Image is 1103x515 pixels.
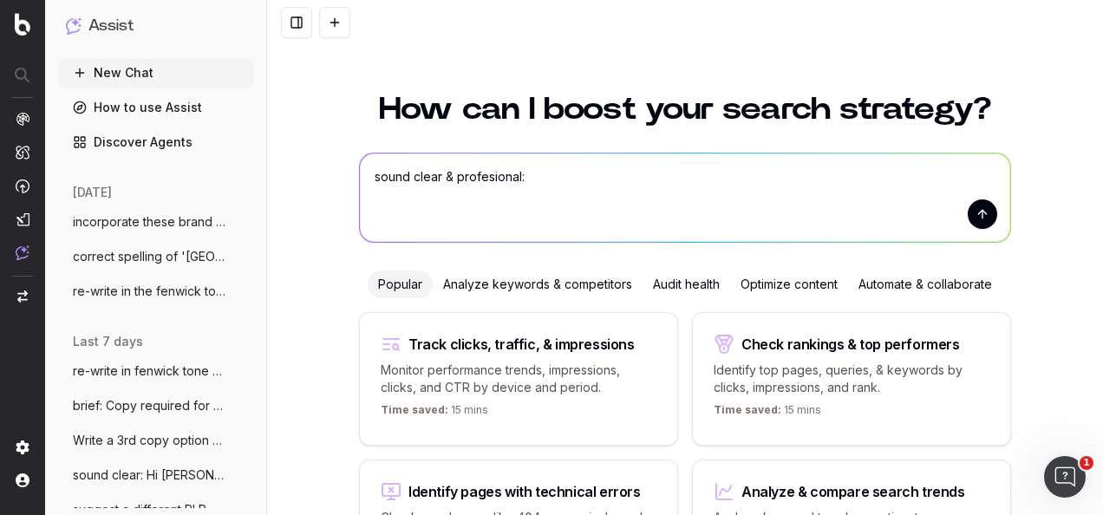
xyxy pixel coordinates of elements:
span: re-write in fenwick tone of voice: Subje [73,362,225,380]
img: Botify logo [15,13,30,36]
p: Monitor performance trends, impressions, clicks, and CTR by device and period. [381,362,656,396]
img: Analytics [16,112,29,126]
button: re-write in the fenwick tone of voice: C [59,277,253,305]
a: Discover Agents [59,128,253,156]
span: last 7 days [73,333,143,350]
span: brief: Copy required for A1 to go with Q [73,397,225,414]
iframe: Intercom live chat [1044,456,1086,498]
span: Time saved: [381,403,448,416]
p: Identify top pages, queries, & keywords by clicks, impressions, and rank. [714,362,989,396]
div: Track clicks, traffic, & impressions [408,337,635,351]
span: [DATE] [73,184,112,201]
h1: Assist [88,14,134,38]
img: Studio [16,212,29,226]
a: How to use Assist [59,94,253,121]
button: Write a 3rd copy option for the main bod [59,427,253,454]
span: sound clear: Hi [PERSON_NAME], would it be poss [73,466,225,484]
button: brief: Copy required for A1 to go with Q [59,392,253,420]
div: Check rankings & top performers [741,337,960,351]
p: 15 mins [381,403,488,424]
div: Analyze keywords & competitors [433,271,643,298]
button: Assist [66,14,246,38]
span: correct spelling of '[GEOGRAPHIC_DATA]' [73,248,225,265]
span: Time saved: [714,403,781,416]
img: Activation [16,179,29,193]
img: Assist [66,17,82,34]
button: sound clear: Hi [PERSON_NAME], would it be poss [59,461,253,489]
button: correct spelling of '[GEOGRAPHIC_DATA]' [59,243,253,271]
p: 15 mins [714,403,821,424]
div: Automate & collaborate [848,271,1002,298]
span: Write a 3rd copy option for the main bod [73,432,225,449]
button: re-write in fenwick tone of voice: Subje [59,357,253,385]
img: Setting [16,440,29,454]
textarea: sound clear & profesional: [360,153,1010,242]
img: Intelligence [16,145,29,160]
div: Identify pages with technical errors [408,485,641,499]
button: incorporate these brand names: [PERSON_NAME] [59,208,253,236]
h1: How can I boost your search strategy? [359,94,1011,125]
div: Optimize content [730,271,848,298]
img: Assist [16,245,29,260]
img: Switch project [17,290,28,303]
img: My account [16,473,29,487]
button: New Chat [59,59,253,87]
span: re-write in the fenwick tone of voice: C [73,283,225,300]
div: Analyze & compare search trends [741,485,965,499]
span: incorporate these brand names: [PERSON_NAME] [73,213,225,231]
div: Popular [368,271,433,298]
span: 1 [1080,456,1093,470]
div: Audit health [643,271,730,298]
